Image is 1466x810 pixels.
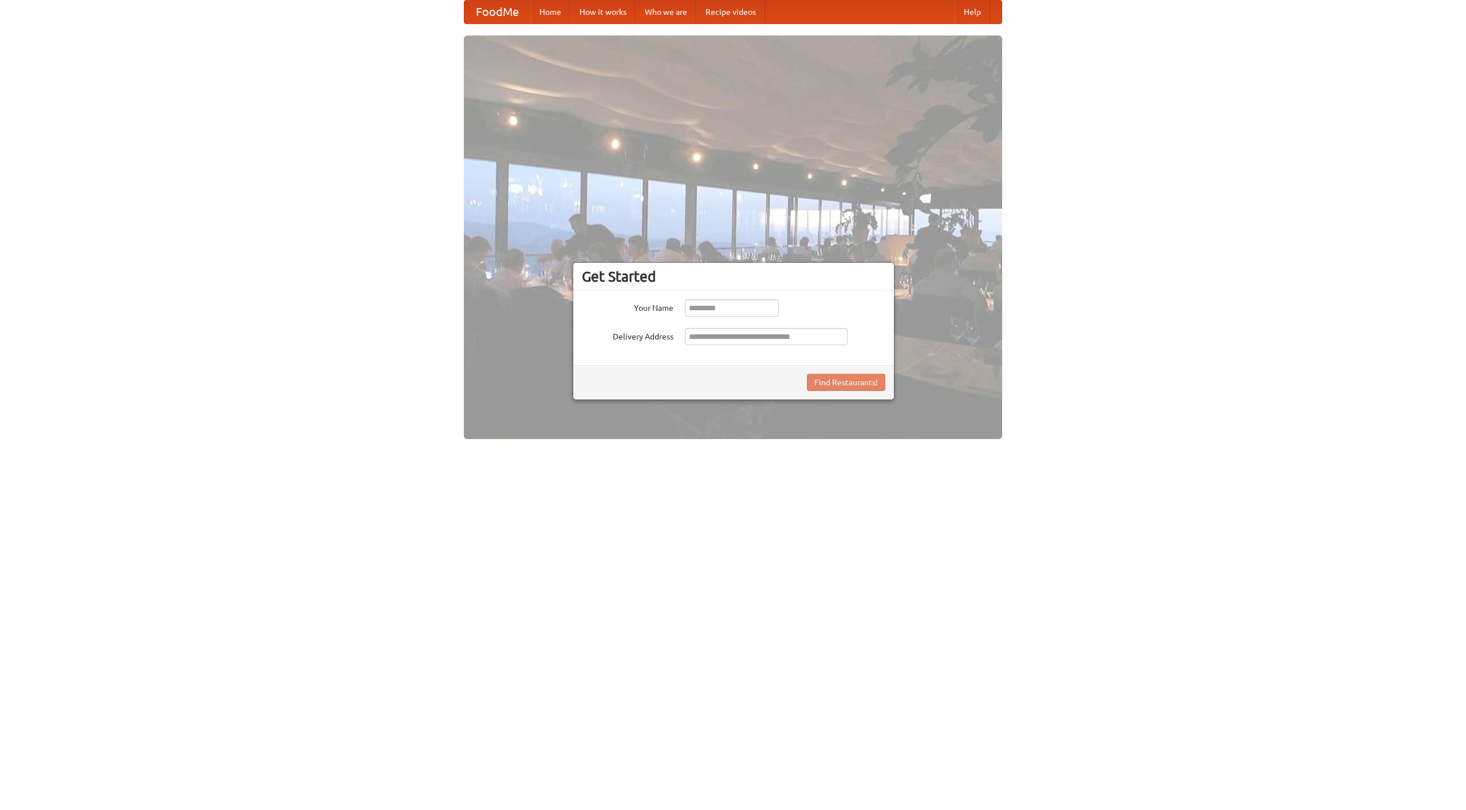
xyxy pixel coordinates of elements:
a: How it works [570,1,636,23]
h3: Get Started [582,268,885,285]
label: Your Name [582,299,673,314]
label: Delivery Address [582,328,673,342]
a: Home [530,1,570,23]
button: Find Restaurants! [807,374,885,391]
a: Recipe videos [696,1,765,23]
a: Who we are [636,1,696,23]
a: FoodMe [464,1,530,23]
a: Help [955,1,990,23]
